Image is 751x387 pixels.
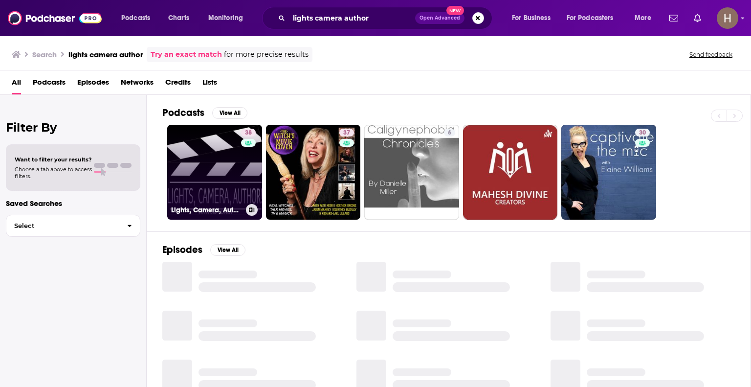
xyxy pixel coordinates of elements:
span: 37 [343,128,350,138]
a: Networks [121,74,154,94]
a: All [12,74,21,94]
button: open menu [628,10,663,26]
span: More [635,11,651,25]
span: 38 [245,128,252,138]
span: Open Advanced [420,16,460,21]
h2: Podcasts [162,107,204,119]
button: open menu [505,10,563,26]
a: Charts [162,10,195,26]
a: EpisodesView All [162,244,245,256]
button: open menu [201,10,256,26]
h2: Filter By [6,120,140,135]
a: Show notifications dropdown [690,10,705,26]
span: Want to filter your results? [15,156,92,163]
span: Logged in as hpoole [717,7,738,29]
span: 30 [639,128,646,138]
a: 38 [241,129,256,137]
img: User Profile [717,7,738,29]
a: 37 [266,125,361,220]
h2: Episodes [162,244,202,256]
a: 37 [339,129,354,137]
a: Podcasts [33,74,66,94]
button: Send feedback [686,50,735,59]
span: 6 [448,128,451,138]
button: Select [6,215,140,237]
input: Search podcasts, credits, & more... [289,10,415,26]
span: Select [6,223,119,229]
button: open menu [560,10,628,26]
a: Episodes [77,74,109,94]
a: 30 [561,125,656,220]
button: View All [212,107,247,119]
a: 6 [444,129,455,137]
span: Monitoring [208,11,243,25]
button: Show profile menu [717,7,738,29]
a: 38Lights, Camera, Author! [167,125,262,220]
span: For Business [512,11,551,25]
a: Show notifications dropdown [665,10,682,26]
a: Credits [165,74,191,94]
h3: lights camera author [68,50,143,59]
span: Charts [168,11,189,25]
p: Saved Searches [6,199,140,208]
span: Podcasts [121,11,150,25]
a: 30 [635,129,650,137]
img: Podchaser - Follow, Share and Rate Podcasts [8,9,102,27]
button: View All [210,244,245,256]
span: Choose a tab above to access filters. [15,166,92,180]
button: open menu [114,10,163,26]
a: 6 [364,125,459,220]
span: For Podcasters [567,11,614,25]
div: Search podcasts, credits, & more... [271,7,502,29]
a: Try an exact match [151,49,222,60]
a: PodcastsView All [162,107,247,119]
button: Open AdvancedNew [415,12,464,24]
span: New [446,6,464,15]
h3: Lights, Camera, Author! [171,206,242,214]
a: Lists [202,74,217,94]
h3: Search [32,50,57,59]
span: for more precise results [224,49,309,60]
